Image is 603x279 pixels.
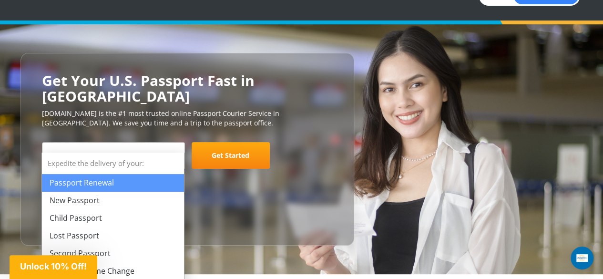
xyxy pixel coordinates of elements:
[50,146,175,173] span: Select Your Service
[42,209,184,227] li: Child Passport
[20,261,87,271] span: Unlock 10% Off!
[42,174,333,183] span: Starting at $199 + government fees
[10,255,97,279] div: Unlock 10% Off!
[42,153,184,174] strong: Expedite the delivery of your:
[50,151,126,162] span: Select Your Service
[42,192,184,209] li: New Passport
[192,142,270,169] a: Get Started
[42,109,333,128] p: [DOMAIN_NAME] is the #1 most trusted online Passport Courier Service in [GEOGRAPHIC_DATA]. We sav...
[42,227,184,245] li: Lost Passport
[42,245,184,262] li: Second Passport
[571,247,593,269] div: Open Intercom Messenger
[42,72,333,104] h2: Get Your U.S. Passport Fast in [GEOGRAPHIC_DATA]
[42,174,184,192] li: Passport Renewal
[42,142,185,169] span: Select Your Service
